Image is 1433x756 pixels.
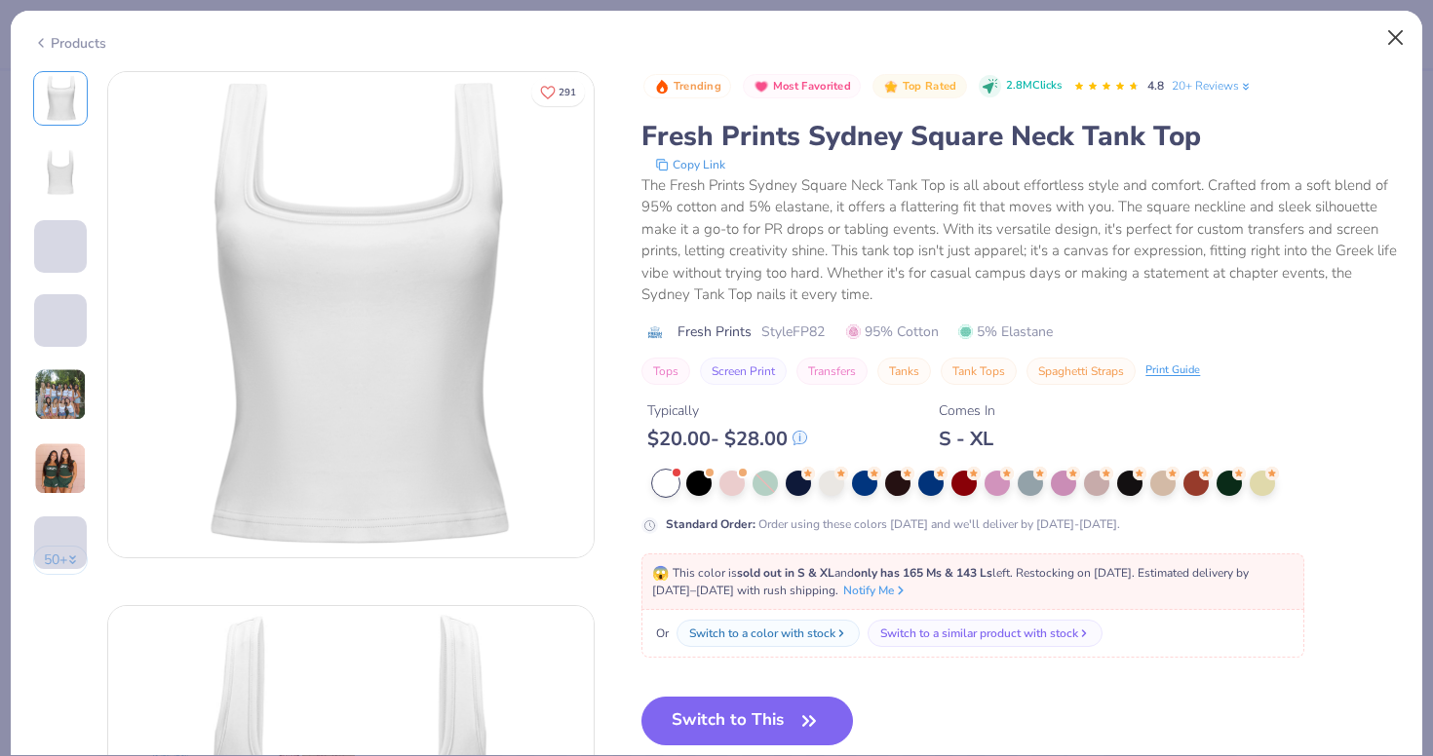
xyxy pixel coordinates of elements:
span: 5% Elastane [958,321,1053,342]
strong: Standard Order : [666,516,755,532]
div: Products [33,33,106,54]
span: Fresh Prints [678,321,752,342]
div: Fresh Prints Sydney Square Neck Tank Top [641,118,1400,155]
strong: sold out in S & XL [737,565,834,581]
img: Front [37,75,84,122]
div: Order using these colors [DATE] and we'll deliver by [DATE]-[DATE]. [666,515,1120,533]
img: User generated content [34,442,87,495]
span: Trending [674,81,721,92]
span: Most Favorited [773,81,851,92]
div: S - XL [939,427,995,451]
button: Spaghetti Straps [1026,358,1136,385]
span: Style FP82 [761,321,825,342]
span: 291 [559,88,576,97]
button: Switch to a color with stock [677,620,860,647]
div: Print Guide [1145,362,1200,379]
button: Badge Button [643,74,731,99]
button: copy to clipboard [649,155,731,174]
img: User generated content [34,368,87,421]
img: User generated content [34,273,37,325]
div: Comes In [939,400,995,421]
button: Notify Me [843,582,908,599]
button: Tops [641,358,690,385]
strong: only has 165 Ms & 143 Ls [854,565,992,581]
div: Switch to a similar product with stock [880,624,1078,642]
a: 20+ Reviews [1172,77,1253,94]
img: Trending sort [654,79,670,94]
div: The Fresh Prints Sydney Square Neck Tank Top is all about effortless style and comfort. Crafted f... [641,174,1400,306]
button: Tanks [877,358,931,385]
img: Top Rated sort [883,79,899,94]
img: Most Favorited sort [754,79,769,94]
button: 50+ [33,546,89,575]
img: Front [108,72,594,557]
div: $ 20.00 - $ 28.00 [647,427,807,451]
span: 2.8M Clicks [1006,78,1062,94]
button: Screen Print [700,358,787,385]
div: Typically [647,400,807,421]
span: Or [652,624,669,642]
div: Switch to a color with stock [689,624,835,642]
button: Tank Tops [941,358,1017,385]
span: Top Rated [903,81,957,92]
span: This color is and left. Restocking on [DATE]. Estimated delivery by [DATE]–[DATE] with rush shipp... [652,565,1249,598]
img: User generated content [34,347,37,399]
img: User generated content [34,569,37,622]
button: Badge Button [872,74,966,99]
button: Like [531,78,585,106]
img: brand logo [641,324,668,340]
span: 😱 [652,564,669,583]
button: Transfers [796,358,868,385]
button: Switch to a similar product with stock [868,620,1103,647]
button: Badge Button [743,74,861,99]
button: Close [1377,19,1414,57]
div: 4.8 Stars [1073,71,1140,102]
img: Back [37,149,84,196]
span: 95% Cotton [846,321,939,342]
span: 4.8 [1147,78,1164,94]
button: Switch to This [641,697,853,745]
